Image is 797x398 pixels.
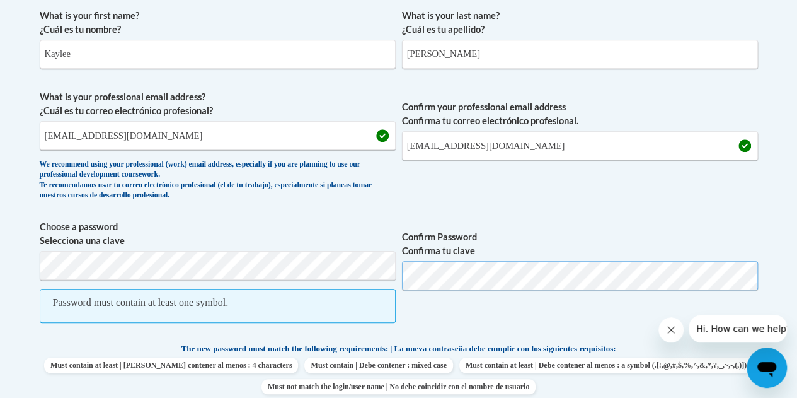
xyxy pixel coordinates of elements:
[40,160,396,201] div: We recommend using your professional (work) email address, especially if you are planning to use ...
[40,90,396,118] label: What is your professional email address? ¿Cuál es tu correo electrónico profesional?
[40,121,396,150] input: Metadata input
[402,131,758,160] input: Required
[40,220,396,248] label: Choose a password Selecciona una clave
[53,296,229,310] div: Password must contain at least one symbol.
[261,379,536,394] span: Must not match the login/user name | No debe coincidir con el nombre de usuario
[402,40,758,69] input: Metadata input
[402,9,758,37] label: What is your last name? ¿Cuál es tu apellido?
[689,315,787,342] iframe: Message from company
[402,230,758,258] label: Confirm Password Confirma tu clave
[40,9,396,37] label: What is your first name? ¿Cuál es tu nombre?
[747,348,787,388] iframe: Button to launch messaging window
[402,100,758,128] label: Confirm your professional email address Confirma tu correo electrónico profesional.
[658,317,684,342] iframe: Close message
[459,358,753,373] span: Must contain at least | Debe contener al menos : a symbol (.[!,@,#,$,%,^,&,*,?,_,~,-,(,)])
[40,40,396,69] input: Metadata input
[181,343,616,354] span: The new password must match the following requirements: | La nueva contraseña debe cumplir con lo...
[44,358,298,373] span: Must contain at least | [PERSON_NAME] contener al menos : 4 characters
[304,358,452,373] span: Must contain | Debe contener : mixed case
[8,9,102,19] span: Hi. How can we help?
